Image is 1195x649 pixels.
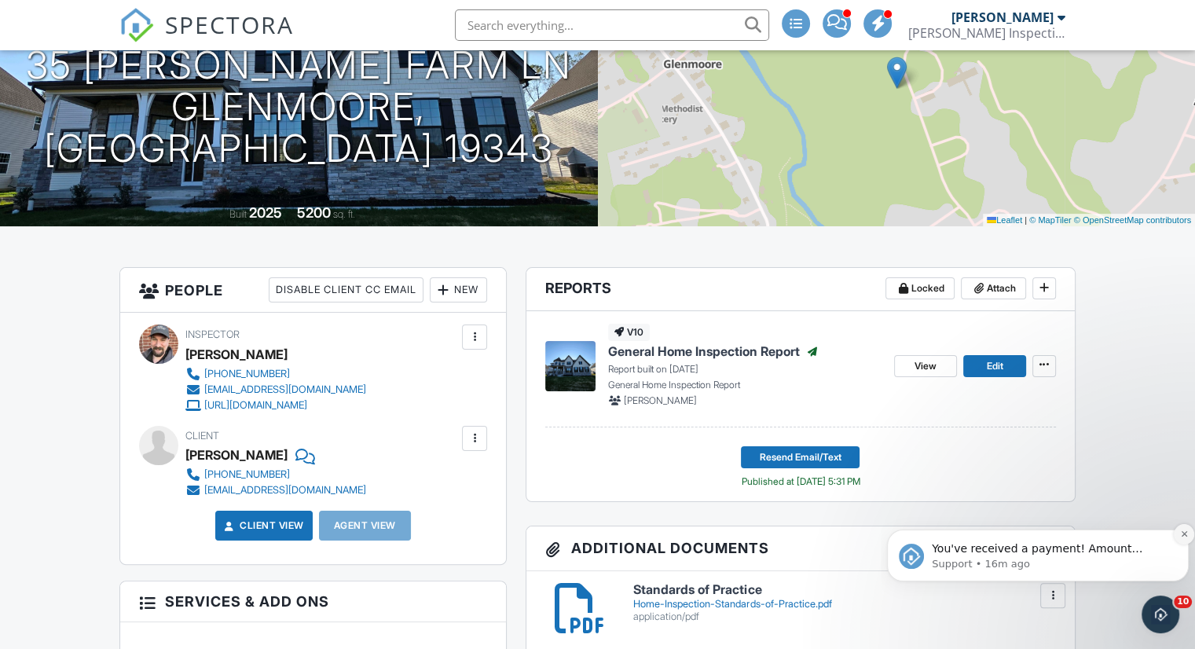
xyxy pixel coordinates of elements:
a: SPECTORA [119,21,294,54]
div: application/pdf [633,610,1055,623]
div: Homer Inspection Services [908,25,1065,41]
div: Home-Inspection-Standards-of-Practice.pdf [633,598,1055,610]
span: sq. ft. [333,208,355,220]
span: Inspector [185,328,240,340]
div: [PERSON_NAME] [185,443,288,467]
span: Client [185,430,219,442]
span: SPECTORA [165,8,294,41]
span: 10 [1174,596,1192,608]
a: Leaflet [987,215,1022,225]
h3: Services & Add ons [120,581,506,622]
iframe: Intercom notifications message [881,497,1195,607]
div: [EMAIL_ADDRESS][DOMAIN_NAME] [204,383,366,396]
div: [URL][DOMAIN_NAME] [204,399,307,412]
h1: 35 [PERSON_NAME] Farm Ln Glenmoore, [GEOGRAPHIC_DATA] 19343 [25,45,573,169]
h3: Additional Documents [526,526,1075,571]
a: [EMAIL_ADDRESS][DOMAIN_NAME] [185,382,366,398]
a: [EMAIL_ADDRESS][DOMAIN_NAME] [185,482,366,498]
div: [PERSON_NAME] [951,9,1054,25]
span: | [1025,215,1027,225]
span: Built [229,208,247,220]
input: Search everything... [455,9,769,41]
div: New [430,277,487,302]
div: 2025 [249,204,282,221]
a: [PHONE_NUMBER] [185,467,366,482]
a: [URL][DOMAIN_NAME] [185,398,366,413]
p: Message from Support, sent 16m ago [51,60,288,75]
a: Standards of Practice Home-Inspection-Standards-of-Practice.pdf application/pdf [633,583,1055,623]
div: [PHONE_NUMBER] [204,368,290,380]
iframe: Intercom live chat [1142,596,1179,633]
a: © MapTiler [1029,215,1072,225]
span: You've received a payment! Amount $495.00 Fee $0.00 Net $495.00 Transaction # pi_3SCnEoK7snlDGpRF... [51,46,281,214]
a: [PHONE_NUMBER] [185,366,366,382]
h6: Standards of Practice [633,583,1055,597]
h3: People [120,268,506,313]
div: [PHONE_NUMBER] [204,468,290,481]
button: Dismiss notification [293,27,313,48]
img: Marker [887,57,907,89]
div: 5200 [297,204,331,221]
div: Disable Client CC Email [269,277,423,302]
a: Client View [221,518,304,533]
a: © OpenStreetMap contributors [1074,215,1191,225]
div: [EMAIL_ADDRESS][DOMAIN_NAME] [204,484,366,497]
img: The Best Home Inspection Software - Spectora [119,8,154,42]
div: [PERSON_NAME] [185,343,288,366]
